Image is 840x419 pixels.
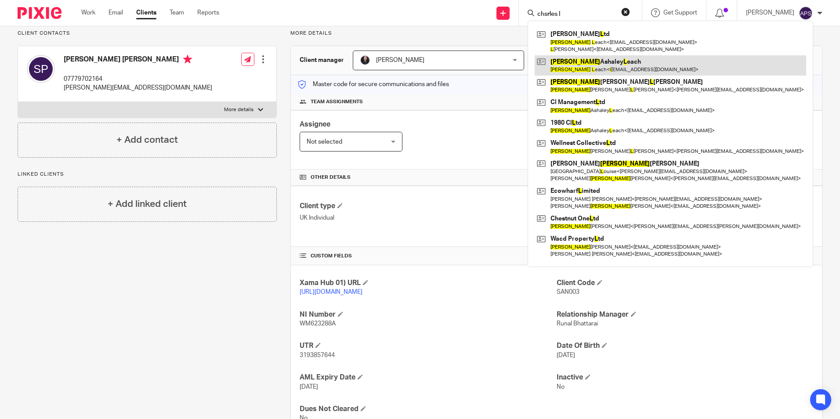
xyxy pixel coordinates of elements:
[300,213,556,222] p: UK Individual
[64,75,212,83] p: 07779702164
[18,7,62,19] img: Pixie
[300,310,556,319] h4: NI Number
[18,171,277,178] p: Linked clients
[557,278,813,288] h4: Client Code
[290,30,822,37] p: More details
[300,289,362,295] a: [URL][DOMAIN_NAME]
[300,56,344,65] h3: Client manager
[300,202,556,211] h4: Client type
[376,57,424,63] span: [PERSON_NAME]
[27,55,55,83] img: svg%3E
[311,98,363,105] span: Team assignments
[300,405,556,414] h4: Dues Not Cleared
[557,352,575,358] span: [DATE]
[170,8,184,17] a: Team
[663,10,697,16] span: Get Support
[621,7,630,16] button: Clear
[300,253,556,260] h4: CUSTOM FIELDS
[109,8,123,17] a: Email
[557,321,598,327] span: Runal Bhattarai
[197,8,219,17] a: Reports
[64,55,212,66] h4: [PERSON_NAME] [PERSON_NAME]
[300,384,318,390] span: [DATE]
[18,30,277,37] p: Client contacts
[557,384,565,390] span: No
[297,80,449,89] p: Master code for secure communications and files
[300,352,335,358] span: 3193857644
[136,8,156,17] a: Clients
[557,289,579,295] span: SAN003
[557,341,813,350] h4: Date Of Birth
[746,8,794,17] p: [PERSON_NAME]
[116,133,178,147] h4: + Add contact
[799,6,813,20] img: svg%3E
[360,55,370,65] img: MicrosoftTeams-image.jfif
[300,341,556,350] h4: UTR
[64,83,212,92] p: [PERSON_NAME][EMAIL_ADDRESS][DOMAIN_NAME]
[307,139,342,145] span: Not selected
[557,310,813,319] h4: Relationship Manager
[300,373,556,382] h4: AML Expiry Date
[300,321,336,327] span: WM623288A
[300,278,556,288] h4: Xama Hub 01) URL
[108,197,187,211] h4: + Add linked client
[183,55,192,64] i: Primary
[311,174,351,181] span: Other details
[81,8,95,17] a: Work
[536,11,616,18] input: Search
[300,121,330,128] span: Assignee
[557,373,813,382] h4: Inactive
[224,106,253,113] p: More details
